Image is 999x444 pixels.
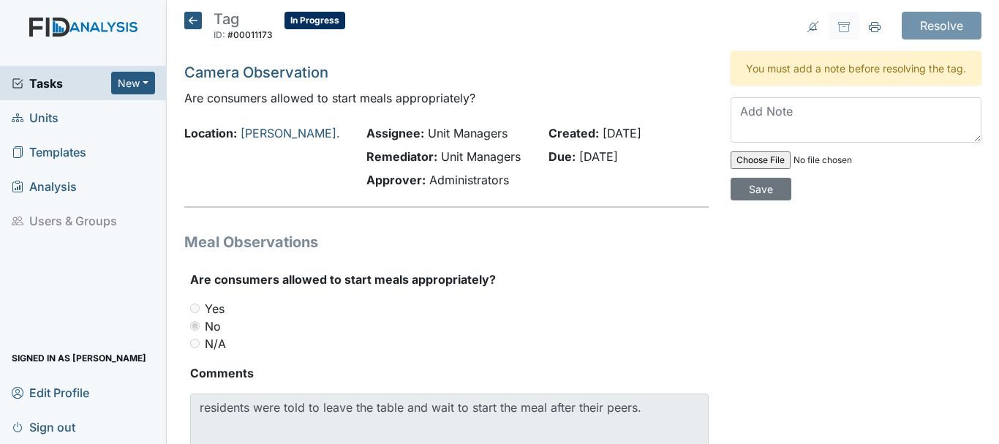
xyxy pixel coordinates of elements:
span: Tag [214,10,239,28]
label: No [205,317,221,335]
label: N/A [205,335,226,353]
span: Analysis [12,175,77,197]
span: Units [12,106,59,129]
span: [DATE] [603,126,641,140]
span: Signed in as [PERSON_NAME] [12,347,146,369]
button: New [111,72,155,94]
strong: Approver: [366,173,426,187]
span: Unit Managers [428,126,508,140]
input: N/A [190,339,200,348]
div: You must add a note before resolving the tag. [731,51,981,86]
strong: Assignee: [366,126,424,140]
label: Are consumers allowed to start meals appropriately? [190,271,496,288]
span: ID: [214,29,225,40]
a: Tasks [12,75,111,92]
strong: Created: [548,126,599,140]
strong: Due: [548,149,576,164]
span: Administrators [429,173,509,187]
strong: Location: [184,126,237,140]
span: Sign out [12,415,75,438]
a: Camera Observation [184,64,328,81]
strong: Remediator: [366,149,437,164]
span: Edit Profile [12,381,89,404]
input: Save [731,178,791,200]
span: Templates [12,140,86,163]
span: Unit Managers [441,149,521,164]
input: No [190,321,200,331]
input: Yes [190,304,200,313]
span: [DATE] [579,149,618,164]
h1: Meal Observations [184,231,709,253]
span: #00011173 [227,29,273,40]
a: [PERSON_NAME]. [241,126,340,140]
strong: Comments [190,364,709,382]
span: In Progress [284,12,345,29]
label: Yes [205,300,225,317]
p: Are consumers allowed to start meals appropriately? [184,89,709,107]
input: Resolve [902,12,981,39]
